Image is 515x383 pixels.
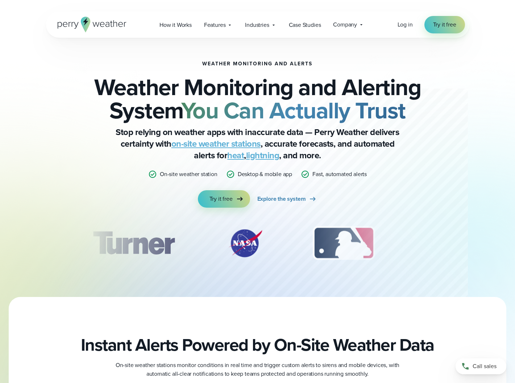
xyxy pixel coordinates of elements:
[245,21,269,29] span: Industries
[306,225,382,261] div: 3 of 12
[398,20,413,29] a: Log in
[312,170,367,179] p: Fast, automated alerts
[113,126,403,161] p: Stop relying on weather apps with inaccurate data — Perry Weather delivers certainty with , accur...
[203,61,313,67] h1: Weather Monitoring and Alerts
[246,149,279,162] a: lightning
[82,76,433,122] h2: Weather Monitoring and Alerting System
[306,225,382,261] img: MLB.svg
[204,21,226,29] span: Features
[424,16,465,33] a: Try it free
[209,195,233,203] span: Try it free
[333,20,357,29] span: Company
[82,225,185,261] div: 1 of 12
[417,225,475,261] div: 4 of 12
[238,170,292,179] p: Desktop & mobile app
[159,21,192,29] span: How it Works
[289,21,321,29] span: Case Studies
[473,362,497,371] span: Call sales
[257,195,306,203] span: Explore the system
[153,17,198,32] a: How it Works
[81,335,434,355] h2: Instant Alerts Powered by On-Site Weather Data
[82,225,185,261] img: Turner-Construction_1.svg
[227,149,244,162] a: heat
[456,358,506,374] a: Call sales
[220,225,271,261] img: NASA.svg
[113,361,403,378] p: On-site weather stations monitor conditions in real time and trigger custom alerts to sirens and ...
[198,190,250,208] a: Try it free
[417,225,475,261] img: PGA.svg
[181,93,406,127] strong: You Can Actually Trust
[82,225,433,265] div: slideshow
[171,137,261,150] a: on-site weather stations
[283,17,327,32] a: Case Studies
[220,225,271,261] div: 2 of 12
[257,190,317,208] a: Explore the system
[160,170,217,179] p: On-site weather station
[433,20,456,29] span: Try it free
